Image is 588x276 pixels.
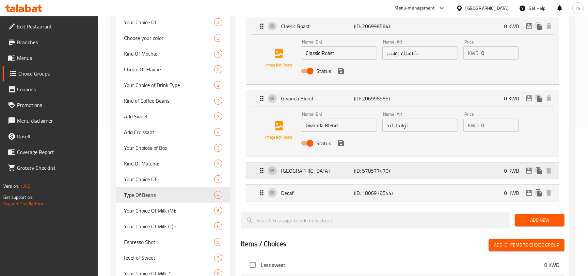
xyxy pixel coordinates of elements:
[524,94,534,103] button: edit
[336,138,346,148] button: save
[246,185,559,201] div: Expand
[17,85,93,93] span: Coupons
[124,144,214,152] span: Your Choices of Box
[489,239,564,251] button: Add (0) items to choice group
[116,156,230,171] div: Kind Of Matcha:2
[17,101,93,109] span: Promotions
[214,175,222,183] div: Choices
[241,182,564,204] li: Expand
[534,21,544,31] button: duplicate
[116,203,230,218] div: Your Choice Of Milk (M):6
[116,46,230,61] div: Kind Of Mocha:2
[3,50,98,66] a: Menus
[504,95,524,102] p: 0 KWD
[301,46,377,60] input: Enter name En
[214,144,222,152] div: Choices
[214,160,222,167] div: Choices
[124,128,214,136] span: Add Croissant
[544,94,554,103] button: delete
[18,70,93,78] span: Choice Groups
[214,112,222,120] div: Choices
[316,139,331,147] span: Status
[17,54,93,62] span: Menus
[3,81,98,97] a: Coupons
[116,109,230,124] div: Add Sweet3
[3,19,98,34] a: Edit Restaurant
[214,222,222,230] div: Choices
[544,21,554,31] button: delete
[116,234,230,250] div: Espresso Shot5
[382,46,458,60] input: Enter name Ar
[316,67,331,75] span: Status
[17,23,93,30] span: Edit Restaurant
[116,250,230,266] div: level of Sweet3
[241,239,286,249] h2: Items / Choices
[116,140,230,156] div: Your Choices of Box3
[281,95,354,102] p: Gwanda Blend
[3,97,98,113] a: Promotions
[281,22,354,30] p: Classic Roast
[215,239,222,245] span: 5
[241,212,510,229] input: search
[17,164,93,172] span: Grocery Checklist
[17,132,93,140] span: Upsell
[246,258,260,272] span: Select choice
[258,110,300,151] img: Gwanda Blend
[3,160,98,176] a: Grocery Checklist
[494,241,559,249] span: Add (0) items to choice group
[481,119,519,132] input: Please enter price
[215,223,222,230] span: 6
[17,148,93,156] span: Coverage Report
[215,208,222,214] span: 6
[395,4,435,12] div: Menu-management
[124,65,214,73] span: Choice Of Flavors
[241,15,564,87] li: ExpandClassic Roast Name (En)Name (Ar)PriceKWDStatussave
[3,113,98,129] a: Menu disclaimer
[215,113,222,120] span: 3
[246,90,559,107] div: Expand
[214,34,222,42] div: Choices
[241,160,564,182] li: Expand
[116,171,230,187] div: Your Choice Of :3
[524,188,534,198] button: edit
[354,189,403,197] p: (ID: 1806978544)
[354,167,403,175] p: (ID: 578577470)
[215,129,222,135] span: 4
[336,66,346,76] button: save
[281,167,354,175] p: [GEOGRAPHIC_DATA]
[215,66,222,73] span: 5
[481,46,519,60] input: Please enter price
[124,112,214,120] span: Add Sweet
[241,87,564,160] li: ExpandGwanda BlendName (En)Name (Ar)PriceKWDStatussave
[520,216,559,224] span: Add New
[3,193,33,201] span: Get support on:
[215,161,222,167] span: 2
[124,254,214,262] span: level of Sweet
[524,166,534,176] button: edit
[214,18,222,26] div: Choices
[124,238,214,246] span: Espresso Shot
[215,255,222,261] span: 3
[215,35,222,41] span: 3
[20,182,30,190] span: 1.0.0
[301,119,377,132] input: Enter name En
[215,19,222,26] span: 2
[215,192,222,198] span: 4
[214,81,222,89] div: Choices
[544,166,554,176] button: delete
[214,50,222,58] div: Choices
[534,188,544,198] button: duplicate
[3,34,98,50] a: Branches
[261,261,544,269] span: Less sweet
[124,50,214,58] span: Kind Of Mocha:
[124,175,214,183] span: Your Choice Of :
[17,117,93,125] span: Menu disclaimer
[124,97,214,105] span: Kind of Coffee Beans
[504,22,524,30] p: 0 KWD
[468,121,479,129] p: KWD
[468,49,479,57] p: KWD
[3,199,45,208] a: Support.OpsPlatform
[116,61,230,77] div: Choice Of Flavors5
[466,5,509,12] div: [GEOGRAPHIC_DATA]
[215,98,222,104] span: 2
